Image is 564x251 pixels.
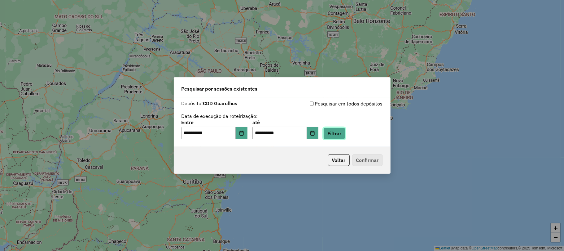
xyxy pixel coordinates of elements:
[328,154,350,166] button: Voltar
[181,85,258,92] span: Pesquisar por sessões existentes
[282,100,383,107] div: Pesquisar em todos depósitos
[323,128,345,139] button: Filtrar
[307,127,319,139] button: Choose Date
[181,100,238,107] label: Depósito:
[181,112,258,120] label: Data de execução da roteirização:
[181,119,247,126] label: Entre
[203,100,238,106] strong: CDD Guarulhos
[252,119,318,126] label: até
[236,127,247,139] button: Choose Date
